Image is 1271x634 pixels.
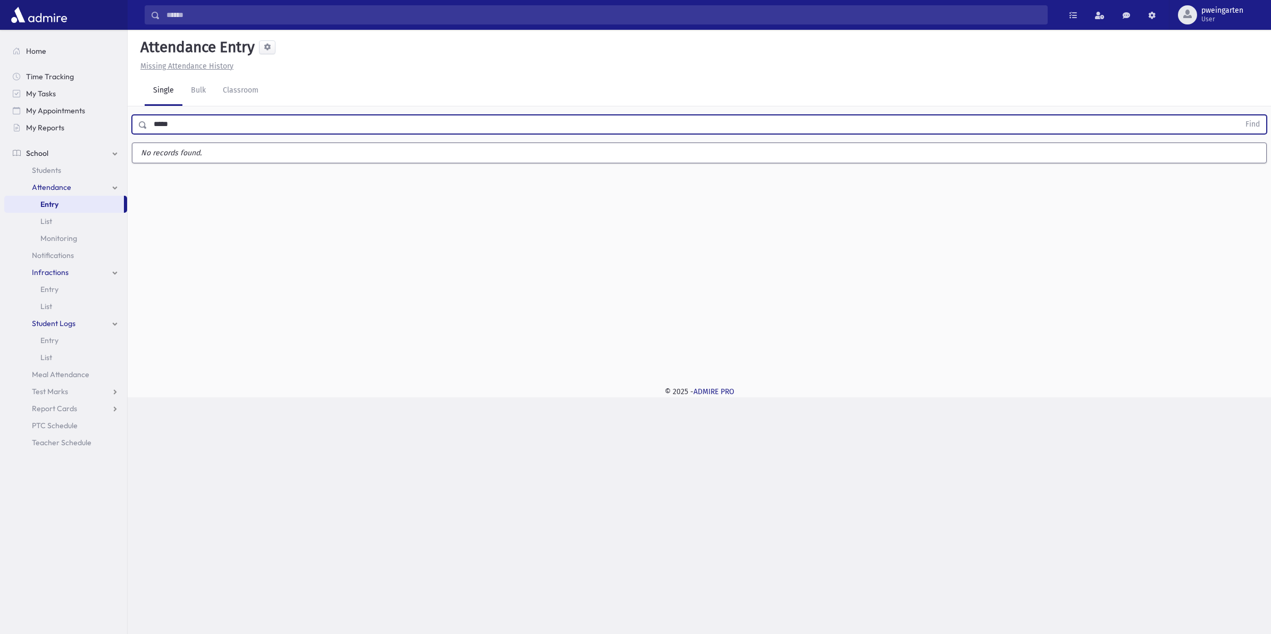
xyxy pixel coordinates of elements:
[4,298,127,315] a: List
[1239,115,1266,134] button: Find
[32,268,69,277] span: Infractions
[4,434,127,451] a: Teacher Schedule
[32,370,89,379] span: Meal Attendance
[136,38,255,56] h5: Attendance Entry
[40,216,52,226] span: List
[9,4,70,26] img: AdmirePro
[32,387,68,396] span: Test Marks
[40,285,58,294] span: Entry
[4,213,127,230] a: List
[214,76,267,106] a: Classroom
[4,119,127,136] a: My Reports
[26,89,56,98] span: My Tasks
[4,247,127,264] a: Notifications
[32,182,71,192] span: Attendance
[40,199,58,209] span: Entry
[4,400,127,417] a: Report Cards
[136,62,233,71] a: Missing Attendance History
[26,123,64,132] span: My Reports
[4,417,127,434] a: PTC Schedule
[40,353,52,362] span: List
[1201,15,1243,23] span: User
[132,143,1266,163] label: No records found.
[140,62,233,71] u: Missing Attendance History
[4,315,127,332] a: Student Logs
[32,438,91,447] span: Teacher Schedule
[693,387,734,396] a: ADMIRE PRO
[32,165,61,175] span: Students
[4,196,124,213] a: Entry
[4,85,127,102] a: My Tasks
[4,145,127,162] a: School
[26,106,85,115] span: My Appointments
[26,72,74,81] span: Time Tracking
[32,251,74,260] span: Notifications
[4,366,127,383] a: Meal Attendance
[32,319,76,328] span: Student Logs
[26,46,46,56] span: Home
[4,281,127,298] a: Entry
[26,148,48,158] span: School
[4,264,127,281] a: Infractions
[4,332,127,349] a: Entry
[40,336,58,345] span: Entry
[4,179,127,196] a: Attendance
[4,102,127,119] a: My Appointments
[4,68,127,85] a: Time Tracking
[32,404,77,413] span: Report Cards
[4,230,127,247] a: Monitoring
[182,76,214,106] a: Bulk
[4,162,127,179] a: Students
[4,43,127,60] a: Home
[4,383,127,400] a: Test Marks
[145,386,1254,397] div: © 2025 -
[1201,6,1243,15] span: pweingarten
[4,349,127,366] a: List
[160,5,1047,24] input: Search
[145,76,182,106] a: Single
[32,421,78,430] span: PTC Schedule
[40,233,77,243] span: Monitoring
[40,302,52,311] span: List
